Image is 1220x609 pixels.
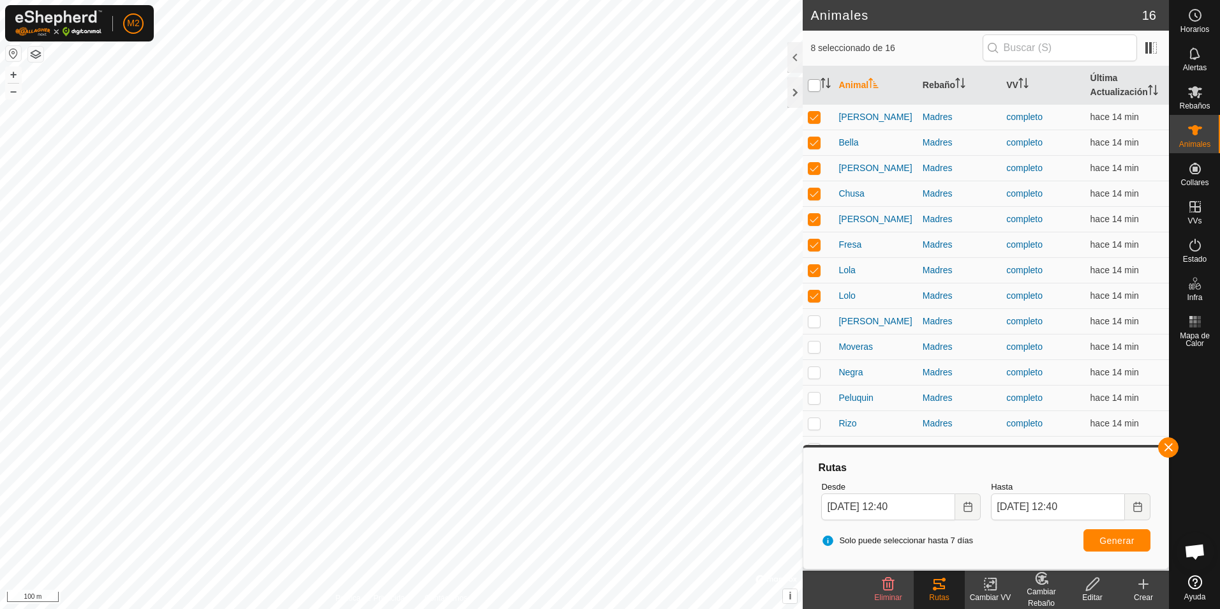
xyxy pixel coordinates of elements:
div: Madres [923,417,996,430]
a: completo [1006,316,1043,326]
button: Choose Date [955,493,981,520]
span: Eliminar [874,593,902,602]
span: 10 sept 2025, 12:25 [1090,393,1139,403]
div: Madres [923,187,996,200]
a: completo [1006,239,1043,250]
a: Contáctenos [424,592,467,604]
th: Rebaño [918,66,1001,105]
label: Hasta [991,481,1150,493]
span: Roya [838,442,859,456]
span: Collares [1180,179,1209,186]
a: completo [1006,265,1043,275]
span: Horarios [1180,26,1209,33]
span: Bella [838,136,858,149]
a: completo [1006,290,1043,301]
span: [PERSON_NAME] [838,110,912,124]
span: 10 sept 2025, 12:25 [1090,367,1139,377]
div: Madres [923,238,996,252]
a: completo [1006,393,1043,403]
span: Negra [838,366,863,379]
button: Choose Date [1125,493,1150,520]
a: completo [1006,367,1043,377]
th: Animal [833,66,917,105]
span: Fresa [838,238,861,252]
div: Cambiar Rebaño [1016,586,1067,609]
div: Cambiar VV [965,592,1016,603]
span: Chusa [838,187,864,200]
span: i [789,590,791,601]
p-sorticon: Activar para ordenar [955,80,965,90]
span: 10 sept 2025, 12:25 [1090,112,1139,122]
span: Ayuda [1184,593,1206,601]
a: completo [1006,342,1043,352]
div: Rutas [816,460,1156,476]
div: Crear [1118,592,1169,603]
img: Logo Gallagher [15,10,102,36]
span: [PERSON_NAME] [838,162,912,175]
div: Madres [923,366,996,379]
div: Rutas [914,592,965,603]
span: 10 sept 2025, 12:25 [1090,214,1139,224]
span: Estado [1183,255,1207,263]
input: Buscar (S) [983,34,1137,61]
th: VV [1001,66,1085,105]
span: 10 sept 2025, 12:25 [1090,239,1139,250]
p-sorticon: Activar para ordenar [1018,80,1029,90]
a: completo [1006,137,1043,147]
h2: Animales [810,8,1142,23]
div: Madres [923,391,996,405]
span: Lolo [838,289,855,303]
p-sorticon: Activar para ordenar [821,80,831,90]
span: Infra [1187,294,1202,301]
button: Capas del Mapa [28,47,43,62]
button: i [783,589,797,603]
span: 10 sept 2025, 12:25 [1090,316,1139,326]
span: M2 [127,17,139,30]
span: 10 sept 2025, 12:25 [1090,444,1139,454]
span: Alertas [1183,64,1207,71]
th: Última Actualización [1085,66,1169,105]
span: Solo puede seleccionar hasta 7 días [821,534,973,547]
button: + [6,67,21,82]
a: completo [1006,188,1043,199]
span: Lola [838,264,855,277]
span: 10 sept 2025, 12:25 [1090,137,1139,147]
span: Mapa de Calor [1173,332,1217,347]
p-sorticon: Activar para ordenar [1148,87,1158,97]
span: Peluquin [838,391,874,405]
a: Ayuda [1170,570,1220,606]
div: Madres [923,213,996,226]
div: Madres [923,442,996,456]
div: Madres [923,340,996,354]
span: 8 seleccionado de 16 [810,41,982,55]
div: Editar [1067,592,1118,603]
div: Chat abierto [1176,532,1214,571]
button: Generar [1083,529,1150,552]
button: Restablecer Mapa [6,46,21,61]
div: Madres [923,110,996,124]
span: 16 [1142,6,1156,25]
span: [PERSON_NAME] [838,315,912,328]
span: [PERSON_NAME] [838,213,912,226]
span: Rizo [838,417,856,430]
span: 10 sept 2025, 12:25 [1090,188,1139,199]
span: 10 sept 2025, 12:25 [1090,290,1139,301]
a: Política de Privacidad [336,592,409,604]
div: Madres [923,162,996,175]
span: Generar [1099,536,1134,546]
span: Rebaños [1179,102,1210,110]
span: 10 sept 2025, 12:25 [1090,418,1139,428]
div: Madres [923,315,996,328]
span: 10 sept 2025, 12:25 [1090,163,1139,173]
label: Desde [821,481,981,493]
span: 10 sept 2025, 12:25 [1090,265,1139,275]
div: Madres [923,289,996,303]
a: completo [1006,214,1043,224]
a: completo [1006,112,1043,122]
span: 10 sept 2025, 12:25 [1090,342,1139,352]
span: Animales [1179,140,1210,148]
div: Madres [923,264,996,277]
div: Madres [923,136,996,149]
a: completo [1006,418,1043,428]
button: – [6,84,21,99]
